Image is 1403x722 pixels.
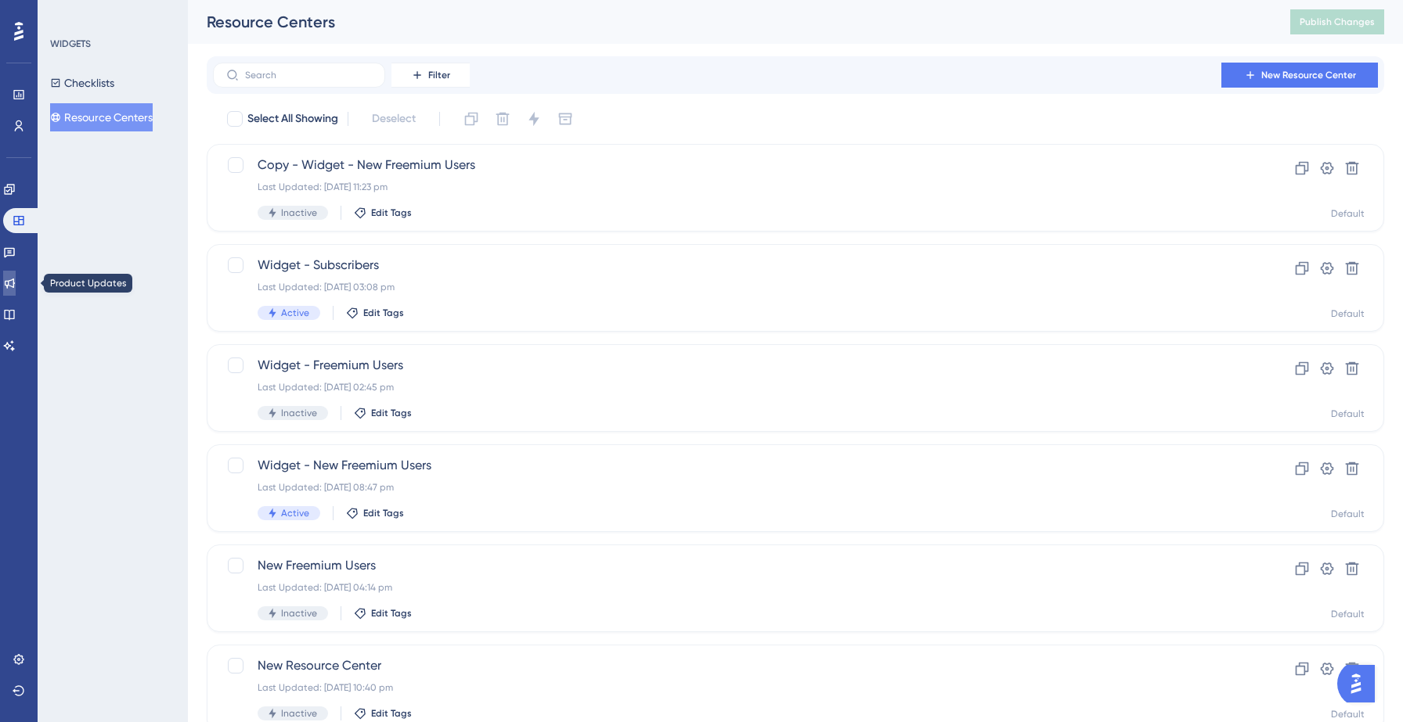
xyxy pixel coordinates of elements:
span: Widget - Freemium Users [258,356,1208,375]
span: Edit Tags [371,607,412,620]
button: Edit Tags [354,207,412,219]
span: Widget - New Freemium Users [258,456,1208,475]
div: Default [1331,608,1365,620]
span: Inactive [281,207,317,219]
span: Inactive [281,607,317,620]
button: Publish Changes [1290,9,1384,34]
span: New Freemium Users [258,556,1208,575]
span: Copy - Widget - New Freemium Users [258,156,1208,174]
div: Default [1331,307,1365,320]
span: Select All Showing [247,110,338,128]
iframe: UserGuiding AI Assistant Launcher [1337,660,1384,707]
span: Edit Tags [371,207,412,219]
span: Deselect [372,110,416,128]
div: Default [1331,708,1365,720]
button: New Resource Center [1221,63,1378,88]
div: WIDGETS [50,38,91,50]
span: Edit Tags [363,307,404,319]
div: Last Updated: [DATE] 11:23 pm [258,181,1208,193]
div: Default [1331,207,1365,220]
span: Publish Changes [1300,16,1375,28]
button: Filter [391,63,470,88]
span: New Resource Center [258,656,1208,675]
button: Edit Tags [346,507,404,519]
button: Edit Tags [354,407,412,419]
div: Default [1331,508,1365,520]
span: Widget - Subscribers [258,256,1208,275]
button: Deselect [358,105,430,133]
span: Edit Tags [371,707,412,720]
button: Resource Centers [50,103,153,131]
div: Last Updated: [DATE] 04:14 pm [258,581,1208,594]
button: Edit Tags [354,707,412,720]
button: Edit Tags [346,307,404,319]
span: Inactive [281,407,317,419]
div: Default [1331,408,1365,420]
span: New Resource Center [1261,69,1356,81]
div: Last Updated: [DATE] 08:47 pm [258,481,1208,494]
input: Search [245,70,372,81]
span: Active [281,507,309,519]
span: Inactive [281,707,317,720]
span: Edit Tags [363,507,404,519]
div: Resource Centers [207,11,1251,33]
div: Last Updated: [DATE] 03:08 pm [258,281,1208,293]
div: Last Updated: [DATE] 02:45 pm [258,381,1208,393]
div: Last Updated: [DATE] 10:40 pm [258,681,1208,694]
button: Edit Tags [354,607,412,620]
button: Checklists [50,69,114,97]
span: Edit Tags [371,407,412,419]
span: Filter [428,69,450,81]
span: Active [281,307,309,319]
